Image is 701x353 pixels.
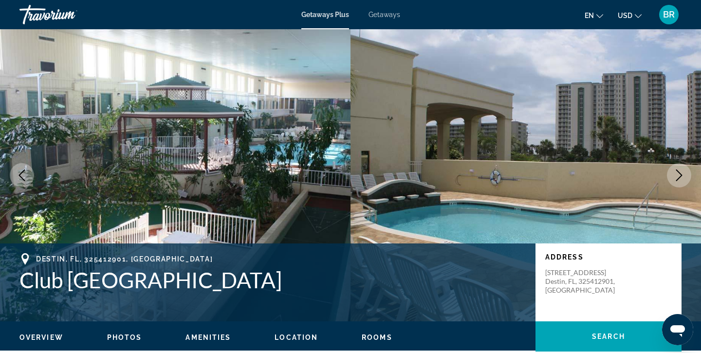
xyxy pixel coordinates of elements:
button: Photos [107,333,142,342]
span: USD [618,12,632,19]
a: Getaways [369,11,400,19]
span: Search [592,333,625,340]
p: [STREET_ADDRESS] Destin, FL, 325412901, [GEOGRAPHIC_DATA] [545,268,623,295]
button: Next image [667,163,691,187]
button: Change currency [618,8,642,22]
span: Amenities [185,334,231,341]
iframe: Botón para iniciar la ventana de mensajería [662,314,693,345]
span: BR [663,10,675,19]
span: Photos [107,334,142,341]
span: Destin, FL, 325412901, [GEOGRAPHIC_DATA] [36,255,213,263]
span: Overview [19,334,63,341]
a: Getaways Plus [301,11,349,19]
button: Overview [19,333,63,342]
a: Travorium [19,2,117,27]
button: User Menu [656,4,682,25]
button: Search [535,321,682,352]
button: Rooms [362,333,392,342]
button: Change language [585,8,603,22]
span: en [585,12,594,19]
button: Amenities [185,333,231,342]
p: Address [545,253,672,261]
button: Previous image [10,163,34,187]
button: Location [275,333,318,342]
span: Location [275,334,318,341]
span: Rooms [362,334,392,341]
h1: Club [GEOGRAPHIC_DATA] [19,267,526,293]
